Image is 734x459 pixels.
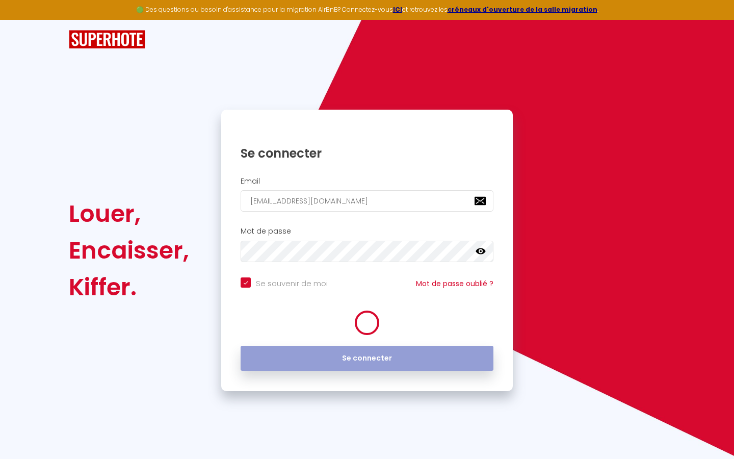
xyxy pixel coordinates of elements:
a: ICI [393,5,402,14]
a: créneaux d'ouverture de la salle migration [448,5,597,14]
h2: Mot de passe [241,227,493,236]
div: Louer, [69,195,189,232]
h1: Se connecter [241,145,493,161]
img: SuperHote logo [69,30,145,49]
div: Encaisser, [69,232,189,269]
button: Se connecter [241,346,493,371]
div: Kiffer. [69,269,189,305]
button: Ouvrir le widget de chat LiveChat [8,4,39,35]
h2: Email [241,177,493,186]
a: Mot de passe oublié ? [416,278,493,289]
input: Ton Email [241,190,493,212]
